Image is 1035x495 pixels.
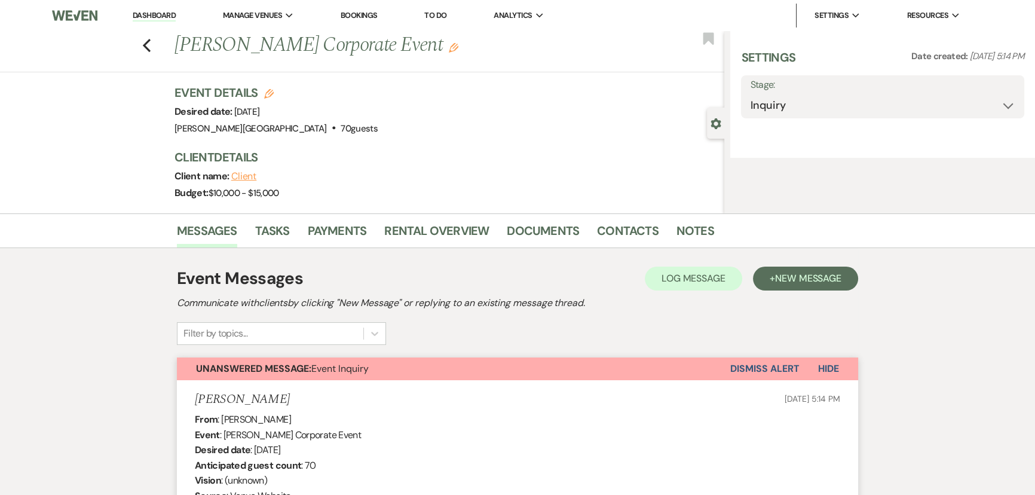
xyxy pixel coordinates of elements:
span: Log Message [662,272,725,285]
span: Client name: [174,170,231,182]
h3: Settings [741,49,795,75]
a: Contacts [597,221,659,247]
a: Bookings [341,10,378,20]
h1: [PERSON_NAME] Corporate Event [174,31,610,60]
span: Resources [907,10,948,22]
span: Desired date: [174,105,234,118]
button: Unanswered Message:Event Inquiry [177,357,730,380]
strong: Unanswered Message: [196,362,311,375]
h2: Communicate with clients by clicking "New Message" or replying to an existing message thread. [177,296,858,310]
div: Filter by topics... [183,326,247,341]
span: [DATE] 5:14 PM [785,393,840,404]
button: +New Message [753,267,858,291]
a: Notes [676,221,714,247]
h5: [PERSON_NAME] [195,392,290,407]
span: Budget: [174,187,209,199]
b: Anticipated guest count [195,459,301,472]
span: 70 guests [341,123,378,135]
a: Messages [177,221,237,247]
span: Settings [814,10,849,22]
a: To Do [424,10,446,20]
button: Client [231,172,257,181]
a: Documents [507,221,579,247]
label: Stage: [750,77,1015,94]
a: Rental Overview [384,221,489,247]
button: Dismiss Alert [730,357,799,380]
span: [DATE] 5:14 PM [970,50,1024,62]
a: Payments [308,221,367,247]
span: $10,000 - $15,000 [209,187,279,199]
span: Date created: [911,50,970,62]
h3: Event Details [174,84,378,101]
span: Event Inquiry [196,362,369,375]
span: Manage Venues [223,10,282,22]
h3: Client Details [174,149,712,166]
button: Edit [449,42,458,53]
span: [PERSON_NAME][GEOGRAPHIC_DATA] [174,123,327,135]
h1: Event Messages [177,266,303,291]
span: Hide [818,362,839,375]
b: Desired date [195,444,250,456]
button: Hide [799,357,858,380]
b: Vision [195,474,221,487]
span: [DATE] [234,106,259,118]
button: Close lead details [711,117,721,129]
button: Log Message [645,267,742,291]
span: New Message [775,272,841,285]
a: Tasks [255,221,290,247]
img: Weven Logo [52,3,97,28]
b: Event [195,429,220,441]
a: Dashboard [133,10,176,22]
span: Analytics [494,10,532,22]
b: From [195,413,218,426]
